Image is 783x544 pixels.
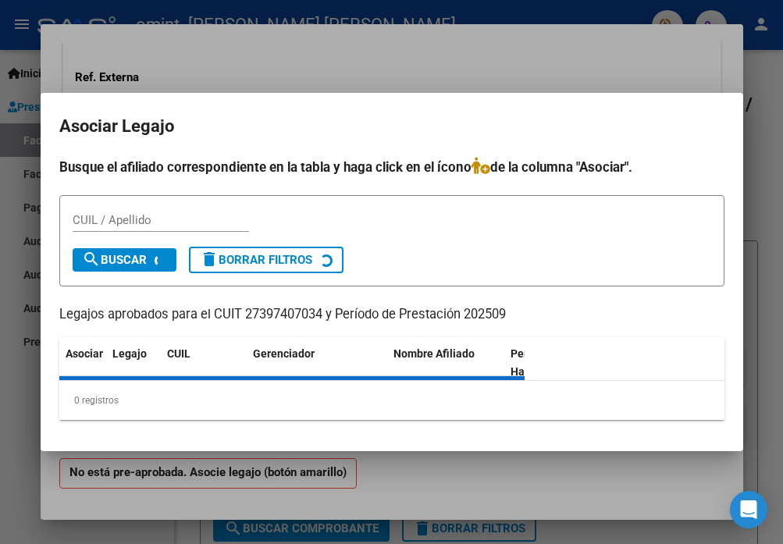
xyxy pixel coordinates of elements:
span: Periodo Habilitado [511,347,563,378]
span: Nombre Afiliado [393,347,475,360]
span: Legajo [112,347,147,360]
datatable-header-cell: Legajo [106,337,161,389]
datatable-header-cell: Asociar [59,337,106,389]
span: Borrar Filtros [200,253,312,267]
mat-icon: search [82,250,101,268]
span: Asociar [66,347,103,360]
span: Buscar [82,253,147,267]
span: Gerenciador [253,347,315,360]
datatable-header-cell: Periodo Habilitado [504,337,610,389]
h4: Busque el afiliado correspondiente en la tabla y haga click en el ícono de la columna "Asociar". [59,157,724,177]
mat-icon: delete [200,250,219,268]
datatable-header-cell: Nombre Afiliado [387,337,504,389]
h2: Asociar Legajo [59,112,724,141]
p: Legajos aprobados para el CUIT 27397407034 y Período de Prestación 202509 [59,305,724,325]
span: CUIL [167,347,190,360]
div: Open Intercom Messenger [730,491,767,528]
button: Borrar Filtros [189,247,343,273]
button: Buscar [73,248,176,272]
datatable-header-cell: CUIL [161,337,247,389]
div: 0 registros [59,381,724,420]
datatable-header-cell: Gerenciador [247,337,387,389]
